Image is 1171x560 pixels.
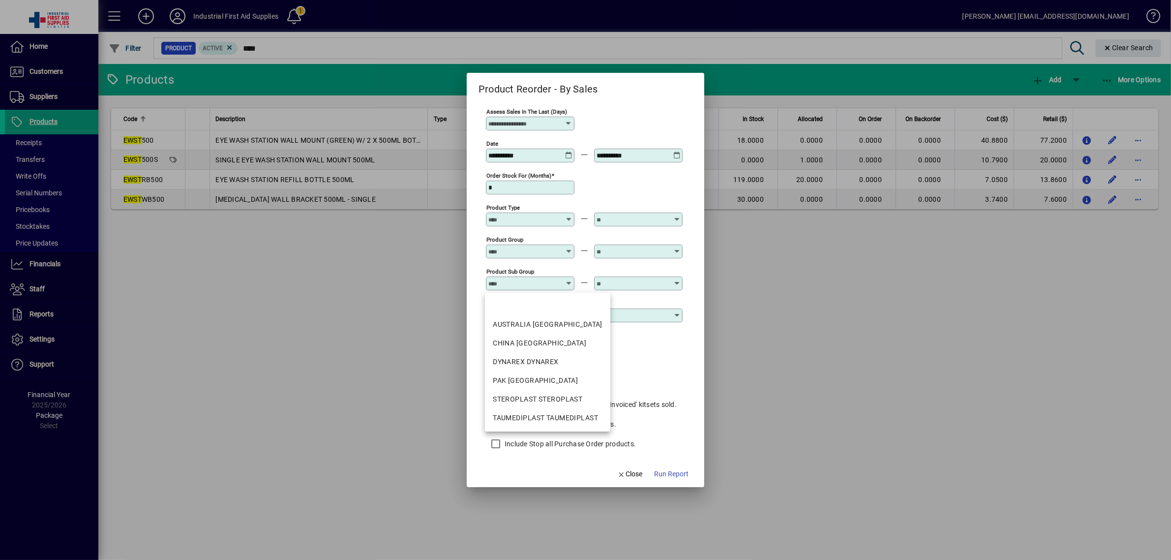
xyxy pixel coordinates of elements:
[486,204,520,211] mat-label: Product Type
[486,108,567,115] mat-label: Assess sales in the last (days)
[617,469,643,479] span: Close
[493,357,602,367] div: DYNAREX DYNAREX
[486,236,523,243] mat-label: Product Group
[503,439,636,449] label: Include Stop all Purchase Order products.
[493,338,602,348] div: CHINA [GEOGRAPHIC_DATA]
[486,268,534,275] mat-label: Product Sub Group
[486,172,551,179] mat-label: Order stock for (months)
[486,140,498,147] mat-label: Date
[485,315,610,334] mat-option: AUSTRALIA AUSTRALIA
[613,466,647,483] button: Close
[485,353,610,372] mat-option: DYNAREX DYNAREX
[485,409,610,428] mat-option: TAUMEDIPLAST TAUMEDIPLAST
[654,469,689,479] span: Run Report
[485,390,610,409] mat-option: STEROPLAST STEROPLAST
[493,319,602,330] div: AUSTRALIA [GEOGRAPHIC_DATA]
[493,413,602,423] div: TAUMEDIPLAST TAUMEDIPLAST
[493,375,602,386] div: PAK [GEOGRAPHIC_DATA]
[467,73,610,97] h2: Product Reorder - By Sales
[493,394,602,404] div: STEROPLAST STEROPLAST
[650,466,692,483] button: Run Report
[485,372,610,390] mat-option: PAK PAKISTAN
[485,334,610,353] mat-option: CHINA CHINA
